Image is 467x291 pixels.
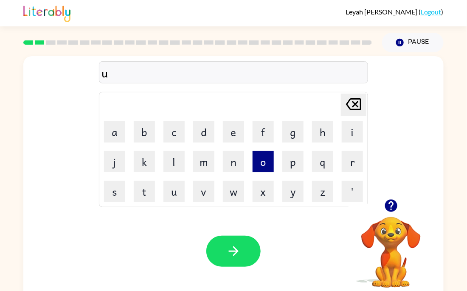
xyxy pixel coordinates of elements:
button: a [104,121,125,143]
button: p [282,151,304,172]
div: ( ) [346,8,444,16]
button: m [193,151,214,172]
a: Logout [421,8,442,16]
button: v [193,181,214,202]
button: ' [342,181,363,202]
button: h [312,121,333,143]
button: e [223,121,244,143]
button: w [223,181,244,202]
button: d [193,121,214,143]
button: Pause [382,33,444,52]
button: s [104,181,125,202]
button: b [134,121,155,143]
button: g [282,121,304,143]
button: x [253,181,274,202]
button: o [253,151,274,172]
button: j [104,151,125,172]
button: i [342,121,363,143]
video: Your browser must support playing .mp4 files to use Literably. Please try using another browser. [349,204,433,289]
div: u [101,64,366,82]
button: c [163,121,185,143]
button: y [282,181,304,202]
span: Leyah [PERSON_NAME] [346,8,419,16]
button: l [163,151,185,172]
button: u [163,181,185,202]
button: n [223,151,244,172]
button: z [312,181,333,202]
button: k [134,151,155,172]
button: t [134,181,155,202]
button: r [342,151,363,172]
img: Literably [23,3,70,22]
button: q [312,151,333,172]
button: f [253,121,274,143]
